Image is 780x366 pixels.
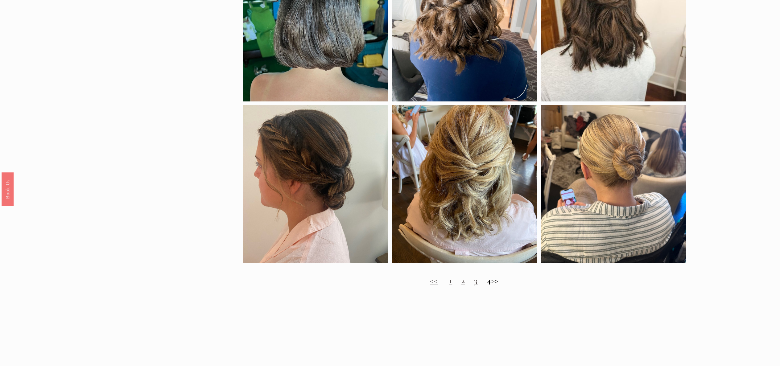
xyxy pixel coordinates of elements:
[449,275,452,286] a: 1
[430,275,438,286] a: <<
[474,275,478,286] a: 3
[487,275,491,286] strong: 4
[243,276,686,286] h2: >>
[461,275,465,286] a: 2
[2,172,14,206] a: Book Us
